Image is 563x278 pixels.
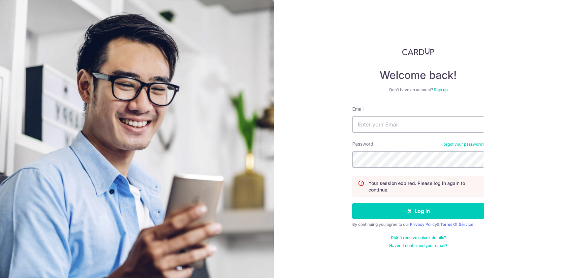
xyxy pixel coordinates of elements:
[410,222,437,227] a: Privacy Policy
[402,48,434,55] img: CardUp Logo
[352,69,484,82] h4: Welcome back!
[352,106,363,112] label: Email
[352,222,484,227] div: By continuing you agree to our &
[352,203,484,219] button: Log in
[391,235,446,240] a: Didn't receive unlock details?
[389,243,447,248] a: Haven't confirmed your email?
[352,116,484,133] input: Enter your Email
[441,142,484,147] a: Forgot your password?
[440,222,473,227] a: Terms Of Service
[352,87,484,92] div: Don’t have an account?
[434,87,448,92] a: Sign up
[352,141,373,147] label: Password
[368,180,479,193] p: Your session expired. Please log in again to continue.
